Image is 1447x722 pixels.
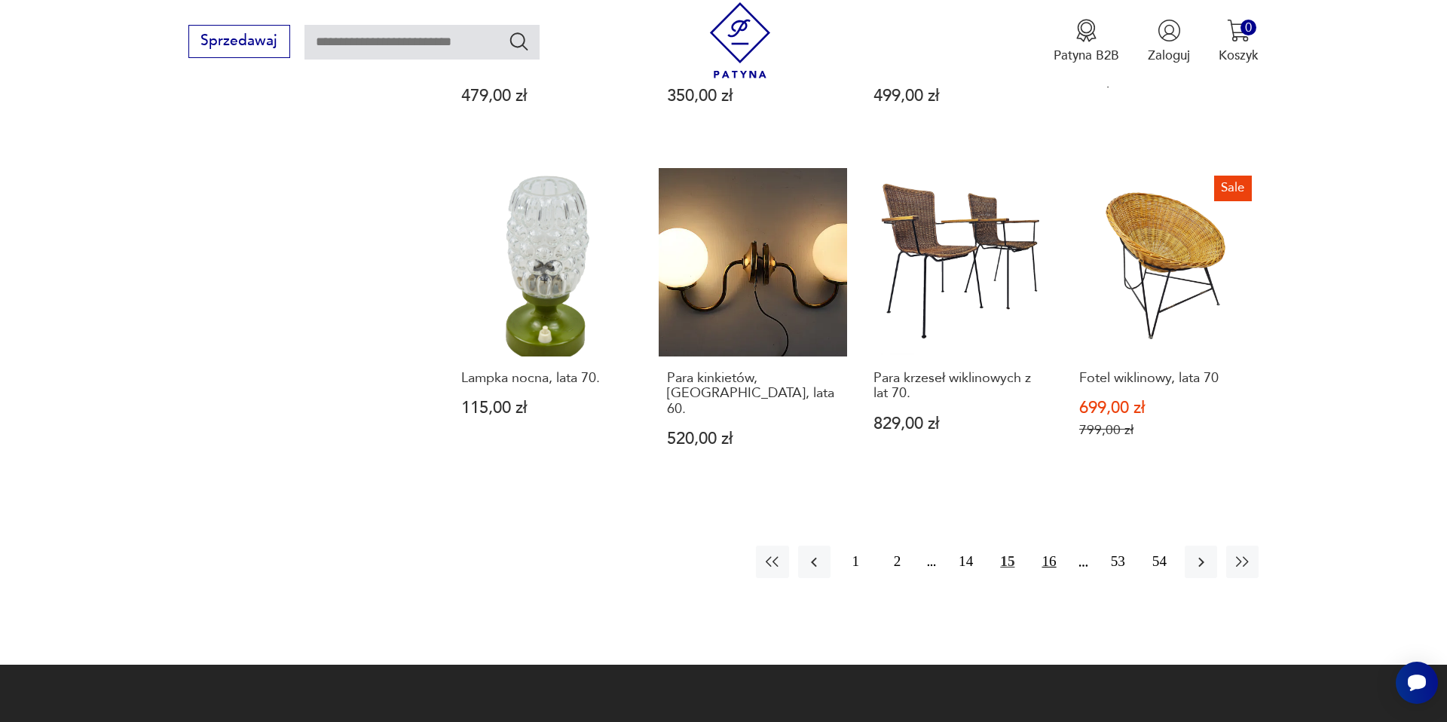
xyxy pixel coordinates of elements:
[1079,73,1251,89] p: 450,00 zł
[1396,662,1438,704] iframe: Smartsupp widget button
[1079,422,1251,438] p: 799,00 zł
[702,2,779,78] img: Patyna - sklep z meblami i dekoracjami vintage
[950,546,982,578] button: 14
[881,546,913,578] button: 2
[1032,546,1065,578] button: 16
[1158,19,1181,42] img: Ikonka użytkownika
[188,25,290,58] button: Sprzedawaj
[991,546,1023,578] button: 15
[461,400,633,416] p: 115,00 zł
[1075,19,1098,42] img: Ikona medalu
[1054,19,1119,64] a: Ikona medaluPatyna B2B
[659,168,846,482] a: Para kinkietów, Polska, lata 60.Para kinkietów, [GEOGRAPHIC_DATA], lata 60.520,00 zł
[667,88,839,104] p: 350,00 zł
[865,168,1053,482] a: Para krzeseł wiklinowych z lat 70.Para krzeseł wiklinowych z lat 70.829,00 zł
[453,168,641,482] a: Lampka nocna, lata 70.Lampka nocna, lata 70.115,00 zł
[667,371,839,417] h3: Para kinkietów, [GEOGRAPHIC_DATA], lata 60.
[461,88,633,104] p: 479,00 zł
[1071,168,1259,482] a: SaleFotel wiklinowy, lata 70Fotel wiklinowy, lata 70699,00 zł799,00 zł
[1227,19,1250,42] img: Ikona koszyka
[873,88,1045,104] p: 499,00 zł
[188,36,290,48] a: Sprzedawaj
[667,431,839,447] p: 520,00 zł
[1148,47,1190,64] p: Zaloguj
[1102,546,1134,578] button: 53
[1219,19,1259,64] button: 0Koszyk
[1241,20,1256,35] div: 0
[873,416,1045,432] p: 829,00 zł
[461,371,633,386] h3: Lampka nocna, lata 70.
[1143,546,1176,578] button: 54
[1079,371,1251,386] h3: Fotel wiklinowy, lata 70
[1079,400,1251,416] p: 699,00 zł
[1148,19,1190,64] button: Zaloguj
[508,30,530,52] button: Szukaj
[1219,47,1259,64] p: Koszyk
[1054,19,1119,64] button: Patyna B2B
[873,371,1045,402] h3: Para krzeseł wiklinowych z lat 70.
[1054,47,1119,64] p: Patyna B2B
[840,546,872,578] button: 1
